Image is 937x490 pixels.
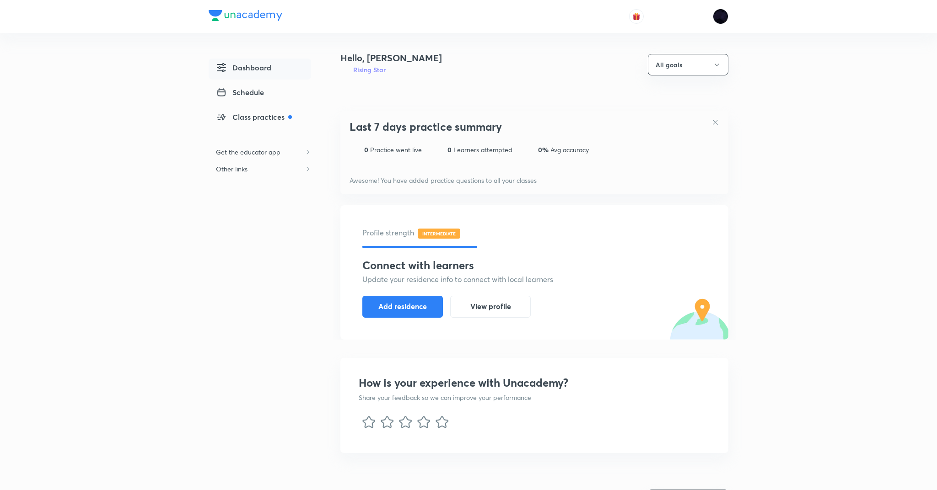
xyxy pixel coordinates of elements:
span: 0% [538,145,550,154]
h5: Profile strength [362,227,706,239]
img: avatar [632,12,641,21]
h3: Last 7 days practice summary [350,120,641,133]
a: Schedule [209,83,311,104]
h5: Update your residence info to connect with local learners [362,274,706,285]
img: bg [646,112,728,194]
img: Badge [340,65,350,75]
h4: Hello, [PERSON_NAME] [340,51,442,65]
span: Schedule [216,87,264,98]
div: Avg accuracy [538,146,589,154]
img: nps illustration [649,358,728,453]
a: Company Logo [209,10,282,23]
span: INTERMEDIATE [418,229,460,239]
button: avatar [629,9,644,24]
a: Class practices [209,108,311,129]
img: statistics [433,144,444,155]
h6: Rising Star [353,65,386,75]
button: View profile [450,296,531,318]
span: 0 [364,145,370,154]
span: Dashboard [216,62,271,73]
div: Practice went live [364,146,422,154]
img: statistics [523,144,534,155]
p: Awesome! You have added practice questions to all your classes [350,176,641,185]
a: Dashboard [209,59,311,80]
div: Learners attempted [447,146,512,154]
h6: Get the educator app [209,144,288,160]
p: Share your feedback so we can improve your performance [359,393,568,402]
button: Add residence [362,296,443,318]
h3: Connect with learners [362,259,706,272]
img: statistics [350,144,361,155]
button: All goals [648,54,728,75]
img: Company Logo [209,10,282,21]
h6: Other links [209,160,255,177]
span: 0 [447,145,453,154]
img: Megha Gor [713,9,728,24]
span: Class practices [216,112,292,122]
h3: How is your experience with Unacademy? [359,376,568,389]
